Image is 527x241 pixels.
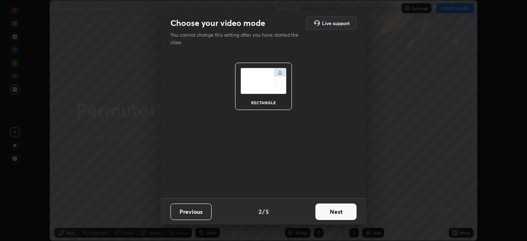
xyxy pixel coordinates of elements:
[315,204,357,220] button: Next
[170,204,212,220] button: Previous
[170,31,304,46] p: You cannot change this setting after you have started the class
[247,101,280,105] div: rectangle
[170,18,265,28] h2: Choose your video mode
[259,207,261,216] h4: 2
[266,207,269,216] h4: 5
[240,68,287,94] img: normalScreenIcon.ae25ed63.svg
[322,21,350,26] h5: Live support
[262,207,265,216] h4: /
